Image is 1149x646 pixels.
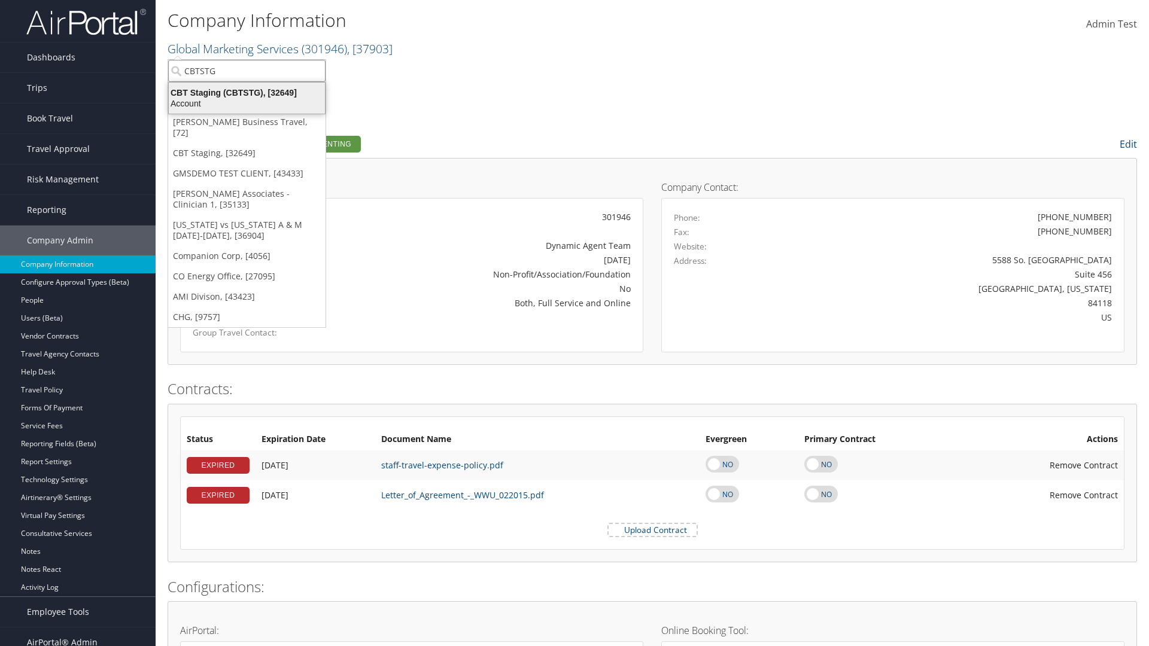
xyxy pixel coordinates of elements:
[953,429,1124,450] th: Actions
[674,226,689,238] label: Fax:
[347,41,393,57] span: , [ 37903 ]
[700,429,798,450] th: Evergreen
[345,211,631,223] div: 301946
[27,134,90,164] span: Travel Approval
[1120,138,1137,151] a: Edit
[381,459,503,471] a: staff-travel-expense-policy.pdf
[168,266,326,287] a: CO Energy Office, [27095]
[1038,225,1112,237] div: [PHONE_NUMBER]
[788,268,1112,281] div: Suite 456
[27,226,93,255] span: Company Admin
[1038,211,1112,223] div: [PHONE_NUMBER]
[181,429,256,450] th: Status
[193,327,327,339] label: Group Travel Contact:
[345,268,631,281] div: Non-Profit/Association/Foundation
[262,489,288,501] span: [DATE]
[1086,17,1137,31] span: Admin Test
[345,239,631,252] div: Dynamic Agent Team
[262,460,369,471] div: Add/Edit Date
[180,182,643,192] h4: Account Details:
[168,184,326,215] a: [PERSON_NAME] Associates - Clinician 1, [35133]
[27,597,89,627] span: Employee Tools
[262,459,288,471] span: [DATE]
[168,307,326,327] a: CHG, [9757]
[168,112,326,143] a: [PERSON_NAME] Business Travel, [72]
[609,524,697,536] label: Upload Contract
[26,8,146,36] img: airportal-logo.png
[162,87,332,98] div: CBT Staging (CBTSTG), [32649]
[168,8,814,33] h1: Company Information
[302,41,347,57] span: ( 301946 )
[27,195,66,225] span: Reporting
[345,254,631,266] div: [DATE]
[168,287,326,307] a: AMI Divison, [43423]
[168,163,326,184] a: GMSDEMO TEST CLIENT, [43433]
[162,98,332,109] div: Account
[345,282,631,295] div: No
[27,164,99,194] span: Risk Management
[168,60,326,82] input: Search Accounts
[168,379,1137,399] h2: Contracts:
[168,577,1137,597] h2: Configurations:
[256,429,375,450] th: Expiration Date
[1050,459,1118,471] span: Remove Contract
[1038,483,1050,507] i: Remove Contract
[168,215,326,246] a: [US_STATE] vs [US_STATE] A & M [DATE]-[DATE], [36904]
[262,490,369,501] div: Add/Edit Date
[168,41,393,57] a: Global Marketing Services
[168,143,326,163] a: CBT Staging, [32649]
[798,429,953,450] th: Primary Contract
[674,240,707,252] label: Website:
[661,626,1124,635] h4: Online Booking Tool:
[788,297,1112,309] div: 84118
[168,246,326,266] a: Companion Corp, [4056]
[180,626,643,635] h4: AirPortal:
[375,429,700,450] th: Document Name
[1086,6,1137,43] a: Admin Test
[27,73,47,103] span: Trips
[788,282,1112,295] div: [GEOGRAPHIC_DATA], [US_STATE]
[661,182,1124,192] h4: Company Contact:
[674,212,700,224] label: Phone:
[27,103,73,133] span: Book Travel
[168,133,808,154] h2: Company Profile:
[27,42,75,72] span: Dashboards
[1050,489,1118,501] span: Remove Contract
[674,255,707,267] label: Address:
[1038,453,1050,477] i: Remove Contract
[788,311,1112,324] div: US
[345,297,631,309] div: Both, Full Service and Online
[187,487,250,504] div: EXPIRED
[788,254,1112,266] div: 5588 So. [GEOGRAPHIC_DATA]
[187,457,250,474] div: EXPIRED
[381,489,544,501] a: Letter_of_Agreement_-_WWU_022015.pdf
